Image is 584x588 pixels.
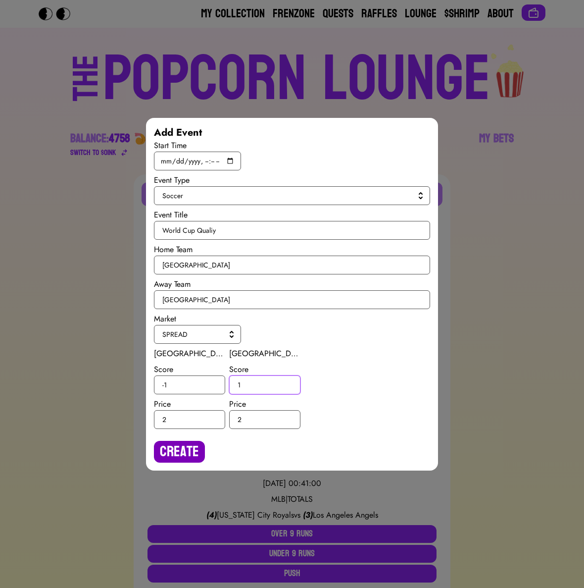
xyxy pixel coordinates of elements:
[154,209,430,221] div: Event Title
[154,126,430,140] div: Add Event
[229,364,300,375] div: Score
[154,441,205,463] button: Create
[154,348,225,360] div: [GEOGRAPHIC_DATA]
[154,244,430,256] div: Home Team
[154,278,430,290] div: Away Team
[154,313,430,325] div: Market
[162,329,229,339] span: SPREAD
[154,140,430,152] div: Start Time
[162,191,418,201] span: Soccer
[229,398,300,410] div: Price
[229,348,300,360] div: [GEOGRAPHIC_DATA]
[154,325,241,344] button: SPREAD
[154,186,430,205] button: Soccer
[154,174,430,186] div: Event Type
[154,364,225,375] div: Score
[154,398,225,410] div: Price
